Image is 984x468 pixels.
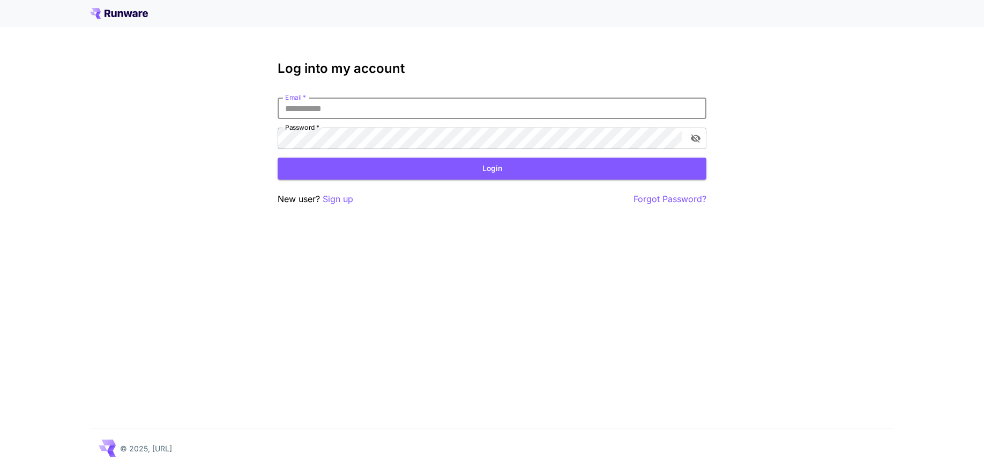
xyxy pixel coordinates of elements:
label: Email [285,93,306,102]
button: toggle password visibility [686,129,705,148]
button: Login [278,158,706,180]
label: Password [285,123,319,132]
h3: Log into my account [278,61,706,76]
p: New user? [278,192,353,206]
p: © 2025, [URL] [120,443,172,454]
button: Sign up [323,192,353,206]
button: Forgot Password? [633,192,706,206]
